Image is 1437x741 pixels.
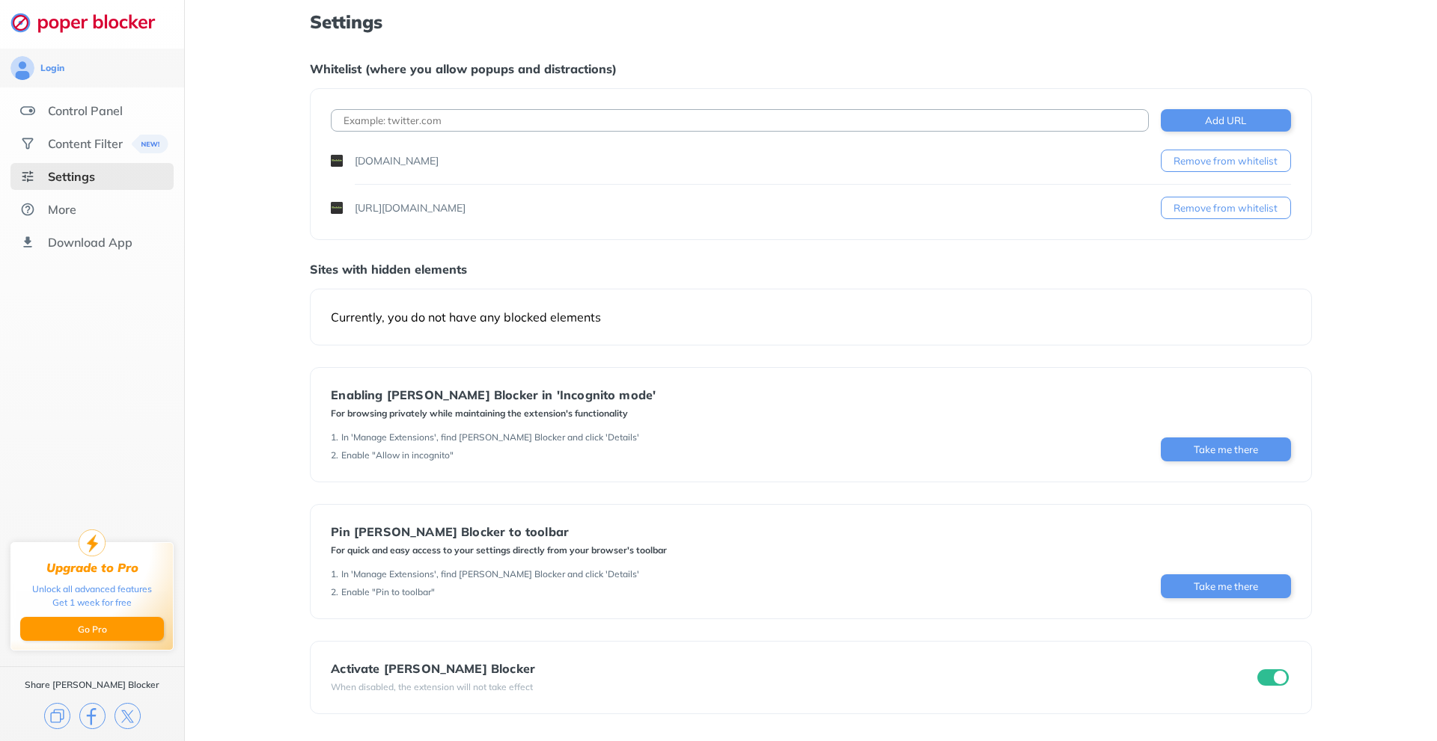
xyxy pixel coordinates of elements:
[48,202,76,217] div: More
[79,529,106,556] img: upgrade-to-pro.svg
[20,235,35,250] img: download-app.svg
[1161,437,1291,461] button: Take me there
[331,525,667,538] div: Pin [PERSON_NAME] Blocker to toolbar
[310,12,1311,31] h1: Settings
[10,56,34,80] img: avatar.svg
[25,679,159,691] div: Share [PERSON_NAME] Blocker
[331,388,656,402] div: Enabling [PERSON_NAME] Blocker in 'Incognito mode'
[331,408,656,419] div: For browsing privately while maintaining the extension's functionality
[331,155,343,167] img: favicons
[46,561,138,575] div: Upgrade to Pro
[44,703,70,729] img: copy.svg
[115,703,141,729] img: x.svg
[52,596,132,609] div: Get 1 week for free
[341,431,639,443] div: In 'Manage Extensions', find [PERSON_NAME] Blocker and click 'Details'
[331,681,535,693] div: When disabled, the extension will not take effect
[331,449,338,461] div: 2 .
[331,544,667,556] div: For quick and easy access to your settings directly from your browser's toolbar
[1161,109,1291,132] button: Add URL
[331,202,343,214] img: favicons
[331,310,1290,325] div: Currently, you do not have any blocked elements
[20,169,35,184] img: settings-selected.svg
[355,153,439,168] div: [DOMAIN_NAME]
[310,262,1311,277] div: Sites with hidden elements
[79,703,106,729] img: facebook.svg
[310,61,1311,76] div: Whitelist (where you allow popups and distractions)
[341,586,435,598] div: Enable "Pin to toolbar"
[355,200,466,215] div: [URL][DOMAIN_NAME]
[341,449,454,461] div: Enable "Allow in incognito"
[331,662,535,675] div: Activate [PERSON_NAME] Blocker
[127,135,164,153] img: menuBanner.svg
[341,568,639,580] div: In 'Manage Extensions', find [PERSON_NAME] Blocker and click 'Details'
[20,617,164,641] button: Go Pro
[20,103,35,118] img: features.svg
[331,109,1148,132] input: Example: twitter.com
[1161,574,1291,598] button: Take me there
[1161,150,1291,172] button: Remove from whitelist
[20,202,35,217] img: about.svg
[48,235,132,250] div: Download App
[32,582,152,596] div: Unlock all advanced features
[48,136,123,151] div: Content Filter
[10,12,171,33] img: logo-webpage.svg
[48,103,123,118] div: Control Panel
[331,568,338,580] div: 1 .
[331,586,338,598] div: 2 .
[40,62,64,74] div: Login
[48,169,95,184] div: Settings
[331,431,338,443] div: 1 .
[1161,197,1291,219] button: Remove from whitelist
[20,136,35,151] img: social.svg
